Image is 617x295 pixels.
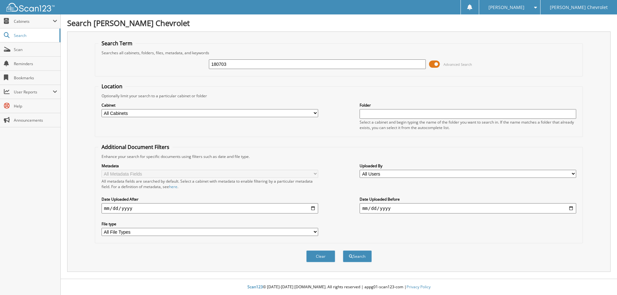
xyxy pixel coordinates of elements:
div: All metadata fields are searched by default. Select a cabinet with metadata to enable filtering b... [102,178,318,189]
label: Folder [360,102,576,108]
legend: Additional Document Filters [98,143,173,151]
legend: Location [98,83,126,90]
img: scan123-logo-white.svg [6,3,55,12]
a: Privacy Policy [407,284,431,290]
span: Cabinets [14,19,53,24]
span: Announcements [14,117,57,123]
button: Clear [306,250,335,262]
label: Date Uploaded After [102,196,318,202]
input: start [102,203,318,213]
div: © [DATE]-[DATE] [DOMAIN_NAME]. All rights reserved | appg01-scan123-com | [61,279,617,295]
span: [PERSON_NAME] [488,5,524,9]
span: Scan123 [247,284,263,290]
span: [PERSON_NAME] Chevrolet [550,5,608,9]
div: Select a cabinet and begin typing the name of the folder you want to search in. If the name match... [360,119,576,130]
label: Cabinet [102,102,318,108]
iframe: Chat Widget [585,264,617,295]
span: Bookmarks [14,75,57,81]
input: end [360,203,576,213]
label: Uploaded By [360,163,576,169]
span: Reminders [14,61,57,66]
span: Search [14,33,56,38]
span: User Reports [14,89,53,95]
span: Advanced Search [443,62,472,67]
a: here [169,184,177,189]
label: Metadata [102,163,318,169]
div: Searches all cabinets, folders, files, metadata, and keywords [98,50,580,56]
h1: Search [PERSON_NAME] Chevrolet [67,18,611,28]
label: File type [102,221,318,227]
legend: Search Term [98,40,136,47]
div: Optionally limit your search to a particular cabinet or folder [98,93,580,99]
label: Date Uploaded Before [360,196,576,202]
span: Scan [14,47,57,52]
div: Enhance your search for specific documents using filters such as date and file type. [98,154,580,159]
button: Search [343,250,372,262]
span: Help [14,103,57,109]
